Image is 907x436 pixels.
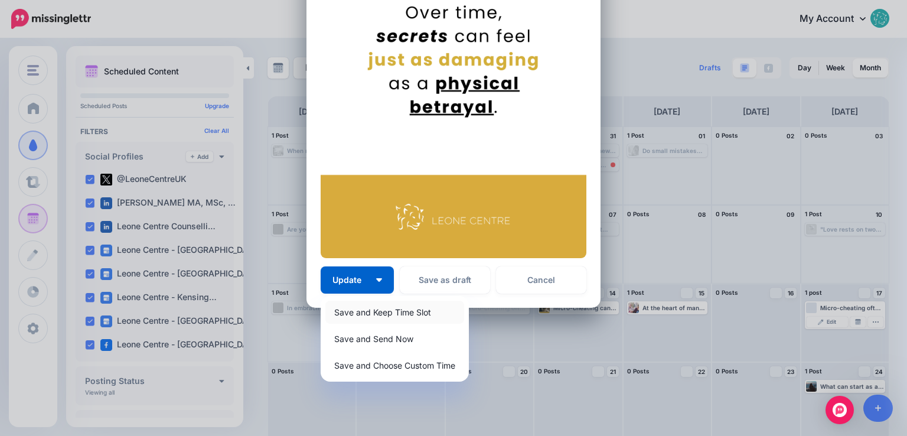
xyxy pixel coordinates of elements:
div: Open Intercom Messenger [826,396,854,424]
a: Save and Send Now [325,327,464,350]
div: Update [321,296,469,382]
a: Save and Choose Custom Time [325,354,464,377]
button: Save as draft [400,266,490,294]
a: Cancel [496,266,586,294]
span: Update [332,276,370,284]
a: Save and Keep Time Slot [325,301,464,324]
button: Update [321,266,394,294]
img: arrow-down-white.png [376,278,382,282]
